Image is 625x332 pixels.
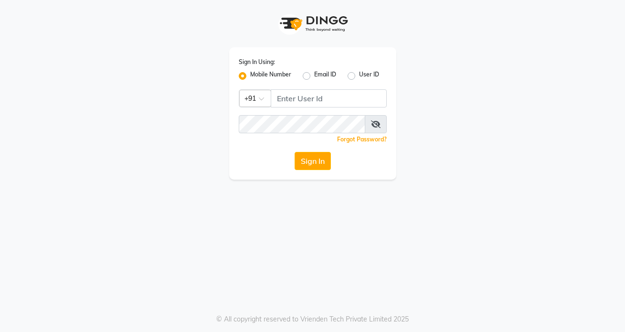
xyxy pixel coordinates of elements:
[250,70,291,82] label: Mobile Number
[359,70,379,82] label: User ID
[275,10,351,38] img: logo1.svg
[239,58,275,66] label: Sign In Using:
[337,136,387,143] a: Forgot Password?
[271,89,387,107] input: Username
[295,152,331,170] button: Sign In
[239,115,365,133] input: Username
[314,70,336,82] label: Email ID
